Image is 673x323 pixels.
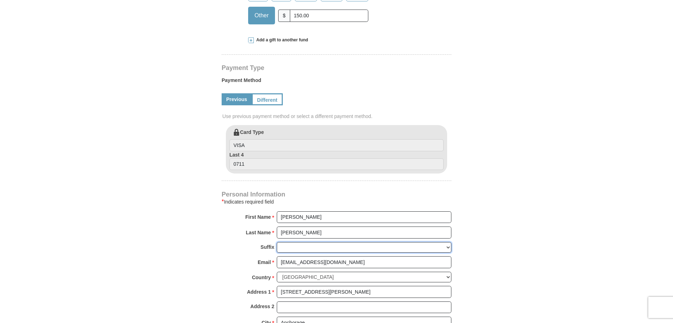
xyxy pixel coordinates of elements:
[222,198,451,206] div: Indicates required field
[261,242,274,252] strong: Suffix
[229,139,444,151] input: Card Type
[278,10,290,22] span: $
[251,10,272,21] span: Other
[252,272,271,282] strong: Country
[222,192,451,197] h4: Personal Information
[290,10,368,22] input: Other Amount
[254,37,308,43] span: Add a gift to another fund
[252,93,283,105] a: Different
[222,77,451,87] label: Payment Method
[229,129,444,151] label: Card Type
[258,257,271,267] strong: Email
[222,93,252,105] a: Previous
[229,151,444,170] label: Last 4
[247,287,271,297] strong: Address 1
[246,228,271,237] strong: Last Name
[222,113,452,120] span: Use previous payment method or select a different payment method.
[229,158,444,170] input: Last 4
[245,212,271,222] strong: First Name
[250,301,274,311] strong: Address 2
[222,65,451,71] h4: Payment Type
